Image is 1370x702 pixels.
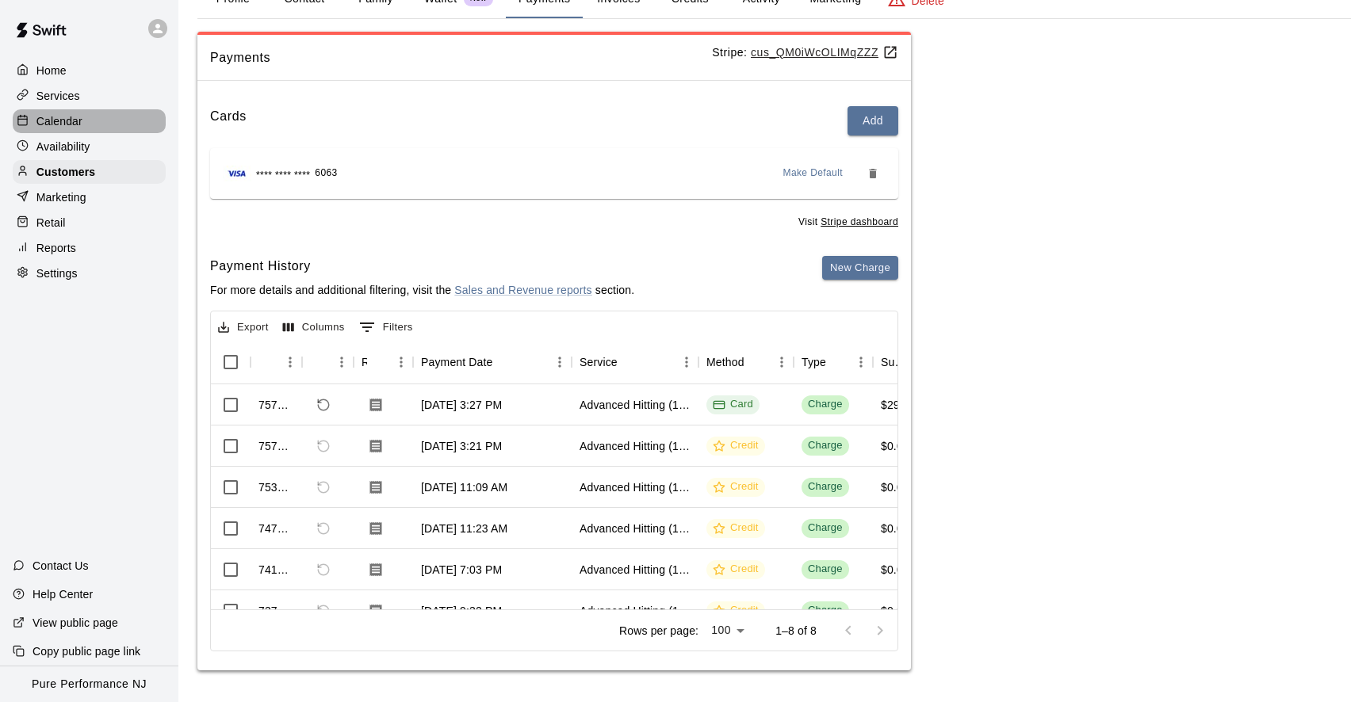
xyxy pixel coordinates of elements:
[860,161,886,186] button: Remove
[33,586,93,602] p: Help Center
[881,479,909,495] div: $0.00
[580,479,691,495] div: Advanced Hitting (13-18)
[580,438,691,454] div: Advanced Hitting (13-18)
[713,479,759,494] div: Credit
[258,397,294,413] div: 757606
[580,340,618,384] div: Service
[713,521,759,536] div: Credit
[712,44,898,61] p: Stripe:
[315,166,337,181] span: 6063
[808,603,843,618] div: Charge
[548,350,572,374] button: Menu
[310,391,337,418] span: Refund payment
[798,215,898,231] span: Visit
[421,603,502,619] div: Aug 4, 2025, 9:32 PM
[33,643,140,659] p: Copy public page link
[13,160,166,184] div: Customers
[36,63,67,78] p: Home
[13,261,166,285] a: Settings
[822,256,898,280] button: New Charge
[826,351,848,373] button: Sort
[362,555,390,584] button: Download Receipt
[367,351,389,373] button: Sort
[36,189,86,205] p: Marketing
[421,521,507,536] div: Aug 10, 2025, 11:23 AM
[362,340,367,384] div: Receipt
[705,619,750,642] div: 100
[258,479,294,495] div: 753322
[698,340,794,384] div: Method
[821,216,898,227] a: Stripe dashboard
[223,166,251,181] img: Credit card brand logo
[13,185,166,209] a: Marketing
[210,106,247,135] h6: Cards
[675,350,698,374] button: Menu
[849,350,873,374] button: Menu
[279,315,349,340] button: Select columns
[362,514,390,543] button: Download Receipt
[808,397,843,412] div: Charge
[258,438,294,454] div: 757596
[881,397,922,413] div: $297.00
[421,562,502,578] div: Aug 6, 2025, 7:03 PM
[618,351,640,373] button: Sort
[713,562,759,577] div: Credit
[36,265,78,281] p: Settings
[580,521,691,536] div: Advanced Hitting (13-18)
[362,473,390,502] button: Download Receipt
[13,109,166,133] a: Calendar
[619,623,698,639] p: Rows per page:
[278,350,302,374] button: Menu
[13,236,166,260] a: Reports
[258,603,294,619] div: 737576
[362,597,390,625] button: Download Receipt
[421,340,493,384] div: Payment Date
[454,284,591,296] a: Sales and Revenue reports
[580,603,691,619] div: Advanced Hitting (13-18)
[310,597,337,624] span: Refund payment
[770,350,794,374] button: Menu
[713,603,759,618] div: Credit
[362,391,390,419] button: Download Receipt
[802,340,826,384] div: Type
[36,88,80,104] p: Services
[580,562,691,578] div: Advanced Hitting (13-18)
[33,558,89,574] p: Contact Us
[751,46,898,59] a: cus_QM0iWcOLIMqZZZ
[36,215,66,231] p: Retail
[13,59,166,82] div: Home
[13,211,166,235] a: Retail
[580,397,691,413] div: Advanced Hitting (13-18)
[302,340,354,384] div: Refund
[713,397,753,412] div: Card
[13,84,166,108] div: Services
[36,113,82,129] p: Calendar
[777,161,850,186] button: Make Default
[354,340,413,384] div: Receipt
[330,350,354,374] button: Menu
[572,340,698,384] div: Service
[310,474,337,501] span: Refund payment
[881,603,909,619] div: $0.00
[13,135,166,158] div: Availability
[808,438,843,453] div: Charge
[881,562,909,578] div: $0.00
[783,166,844,181] span: Make Default
[848,106,898,135] button: Add
[258,521,294,536] div: 747284
[881,340,906,384] div: Subtotal
[421,397,502,413] div: Aug 15, 2025, 3:27 PM
[310,556,337,583] span: Refund payment
[413,340,572,384] div: Payment Date
[251,340,302,384] div: Id
[706,340,744,384] div: Method
[881,438,909,454] div: $0.00
[36,240,76,256] p: Reports
[258,351,281,373] button: Sort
